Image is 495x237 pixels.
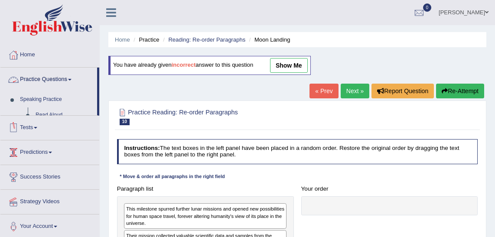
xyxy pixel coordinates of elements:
[0,140,99,162] a: Predictions
[309,84,338,98] a: « Prev
[32,107,97,123] a: Read Aloud
[0,116,99,137] a: Tests
[270,58,308,73] a: show me
[131,36,159,44] li: Practice
[117,107,341,125] h2: Practice Reading: Re-order Paragraphs
[0,68,97,89] a: Practice Questions
[124,145,160,151] b: Instructions:
[301,186,478,192] h4: Your order
[117,173,228,181] div: * Move & order all paragraphs in the right field
[108,56,311,75] div: You have already given answer to this question
[0,43,99,65] a: Home
[0,190,99,211] a: Strategy Videos
[341,84,369,98] a: Next »
[0,214,99,236] a: Your Account
[172,62,196,68] b: incorrect
[0,165,99,187] a: Success Stories
[436,84,484,98] button: Re-Attempt
[117,139,478,164] h4: The text boxes in the left panel have been placed in a random order. Restore the original order b...
[115,36,130,43] a: Home
[117,186,294,192] h4: Paragraph list
[247,36,290,44] li: Moon Landing
[168,36,245,43] a: Reading: Re-order Paragraphs
[124,203,287,229] div: This milestone spurred further lunar missions and opened new possibilities for human space travel...
[120,119,130,125] span: 10
[16,92,97,107] a: Speaking Practice
[371,84,434,98] button: Report Question
[423,3,432,12] span: 0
